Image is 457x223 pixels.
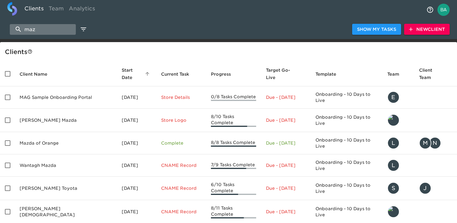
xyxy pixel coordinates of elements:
[387,137,400,149] div: L
[266,94,306,100] p: Due - [DATE]
[266,209,306,215] p: Due - [DATE]
[387,114,409,126] div: leland@roadster.com
[387,91,409,103] div: emily@roadster.com
[311,132,382,154] td: Onboarding - 10 Days to Live
[161,185,201,191] p: CNAME Record
[10,24,76,35] input: search
[15,132,117,154] td: Mazda of Orange
[266,140,306,146] p: Due - [DATE]
[266,185,306,191] p: Due - [DATE]
[206,132,261,154] td: 8/8 Tasks Complete
[387,91,400,103] div: E
[419,182,431,194] div: J
[117,132,156,154] td: [DATE]
[15,177,117,200] td: [PERSON_NAME] Toyota
[419,137,452,149] div: mdelgado@mazdaoforange.com, nchacon@mazdaoforange.com
[15,154,117,177] td: Wantagh Mazda
[311,109,382,132] td: Onboarding - 10 Days to Live
[161,70,197,78] span: Current Task
[266,67,298,81] span: Calculated based on the start date and the duration of all Tasks contained in this Hub.
[387,206,409,218] div: leland@roadster.com
[387,137,409,149] div: lauren.seimas@roadster.com
[161,117,201,123] p: Store Logo
[266,117,306,123] p: Due - [DATE]
[423,2,437,17] button: notifications
[315,70,344,78] span: Template
[161,94,201,100] p: Store Details
[117,177,156,200] td: [DATE]
[429,137,441,149] div: N
[387,159,400,171] div: L
[206,177,261,200] td: 6/10 Tasks Complete
[388,206,399,217] img: leland@roadster.com
[22,2,46,17] a: Clients
[387,70,407,78] span: Team
[311,86,382,109] td: Onboarding - 10 Days to Live
[28,49,32,54] svg: This is a list of all of your clients and clients shared with you
[161,209,201,215] p: CNAME Record
[419,137,431,149] div: M
[352,24,401,35] button: Show My Tasks
[206,109,261,132] td: 8/10 Tasks Complete
[387,182,409,194] div: savannah@roadster.com
[161,140,201,146] p: Complete
[206,86,261,109] td: 0/8 Tasks Complete
[266,162,306,168] p: Due - [DATE]
[388,115,399,126] img: leland@roadster.com
[206,154,261,177] td: 7/9 Tasks Complete
[387,159,409,171] div: lauren.seimas@roadster.com
[117,86,156,109] td: [DATE]
[5,47,455,57] div: Client s
[419,182,452,194] div: jmiller@markmiller.com
[419,67,452,81] span: Client Team
[15,109,117,132] td: [PERSON_NAME] Mazda
[117,109,156,132] td: [DATE]
[311,154,382,177] td: Onboarding - 10 Days to Live
[404,24,450,35] button: NewClient
[66,2,98,17] a: Analytics
[15,86,117,109] td: MAG Sample Onboarding Portal
[357,26,396,33] span: Show My Tasks
[266,67,306,81] span: Target Go-Live
[7,2,17,16] img: logo
[387,182,400,194] div: S
[161,70,189,78] span: This is the next Task in this Hub that should be completed
[117,154,156,177] td: [DATE]
[311,177,382,200] td: Onboarding - 10 Days to Live
[122,67,151,81] span: Start Date
[78,24,89,34] button: edit
[409,26,445,33] span: New Client
[20,70,55,78] span: Client Name
[437,4,450,16] img: Profile
[161,162,201,168] p: CNAME Record
[46,2,66,17] a: Team
[211,70,239,78] span: Progress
